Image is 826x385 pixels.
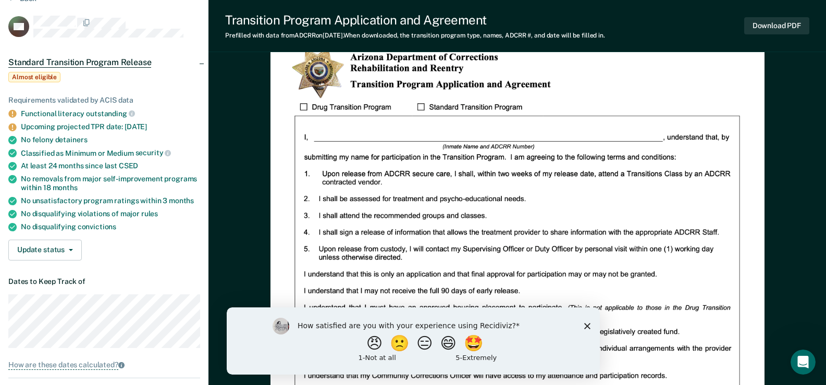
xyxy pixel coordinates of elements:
[21,222,200,231] div: No disqualifying
[791,350,816,375] iframe: Intercom live chat
[55,135,88,144] span: detainers
[8,361,200,369] a: How are these dates calculated?
[135,148,171,157] span: security
[8,240,82,260] button: Update status
[169,196,194,205] span: months
[21,109,200,118] div: Functional literacy outstanding
[8,72,60,82] span: Almost eligible
[8,361,118,370] div: How are these dates calculated?
[119,162,138,170] span: CSED
[21,175,200,192] div: No removals from major self-improvement programs within 18
[225,32,605,39] div: Prefilled with data from ADCRR on [DATE] . When downloaded, the transition program type, names, A...
[21,162,200,170] div: At least 24 months since last
[21,196,200,205] div: No unsatisfactory program ratings within 3
[53,183,78,192] span: months
[21,148,200,158] div: Classified as Minimum or Medium
[744,17,809,34] button: Download PDF
[8,96,200,105] div: Requirements validated by ACIS data
[78,222,116,231] span: convictions
[21,122,200,131] div: Upcoming projected TPR date: [DATE]
[8,57,151,68] span: Standard Transition Program Release
[8,277,200,286] dt: Dates to Keep Track of
[21,209,200,218] div: No disqualifying violations of major
[21,135,200,144] div: No felony
[227,307,600,375] iframe: Survey by Kim from Recidiviz
[225,13,605,28] div: Transition Program Application and Agreement
[141,209,158,218] span: rules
